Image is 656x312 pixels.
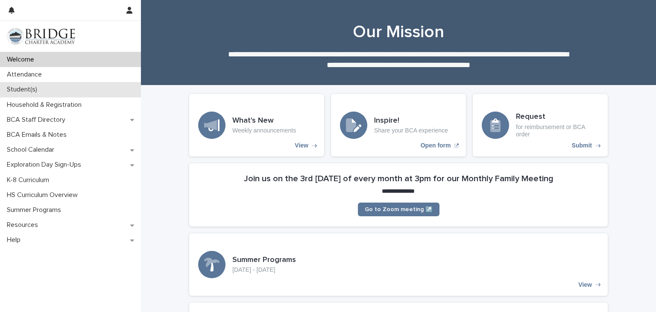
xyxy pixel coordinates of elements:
h3: Request [516,112,599,122]
img: V1C1m3IdTEidaUdm9Hs0 [7,28,75,45]
p: [DATE] - [DATE] [232,266,296,274]
p: Weekly announcements [232,127,296,134]
p: Exploration Day Sign-Ups [3,161,88,169]
a: Submit [473,94,608,156]
p: Share your BCA experience [374,127,448,134]
p: BCA Emails & Notes [3,131,73,139]
p: Summer Programs [3,206,68,214]
p: for reimbursement or BCA order [516,124,599,138]
p: Welcome [3,56,41,64]
p: View [578,281,592,288]
h2: Join us on the 3rd [DATE] of every month at 3pm for our Monthly Family Meeting [244,174,553,184]
a: Go to Zoom meeting ↗️ [358,203,439,216]
p: K-8 Curriculum [3,176,56,184]
a: View [189,233,608,296]
p: Help [3,236,27,244]
p: Submit [572,142,592,149]
p: View [295,142,308,149]
h1: Our Mission [189,22,608,42]
h3: What's New [232,116,296,126]
p: Attendance [3,71,49,79]
h3: Inspire! [374,116,448,126]
a: Open form [331,94,466,156]
a: View [189,94,324,156]
p: Open form [421,142,451,149]
p: BCA Staff Directory [3,116,72,124]
p: Household & Registration [3,101,88,109]
p: Resources [3,221,45,229]
p: HS Curriculum Overview [3,191,85,199]
p: School Calendar [3,146,61,154]
span: Go to Zoom meeting ↗️ [365,206,433,212]
h3: Summer Programs [232,256,296,265]
p: Student(s) [3,85,44,94]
